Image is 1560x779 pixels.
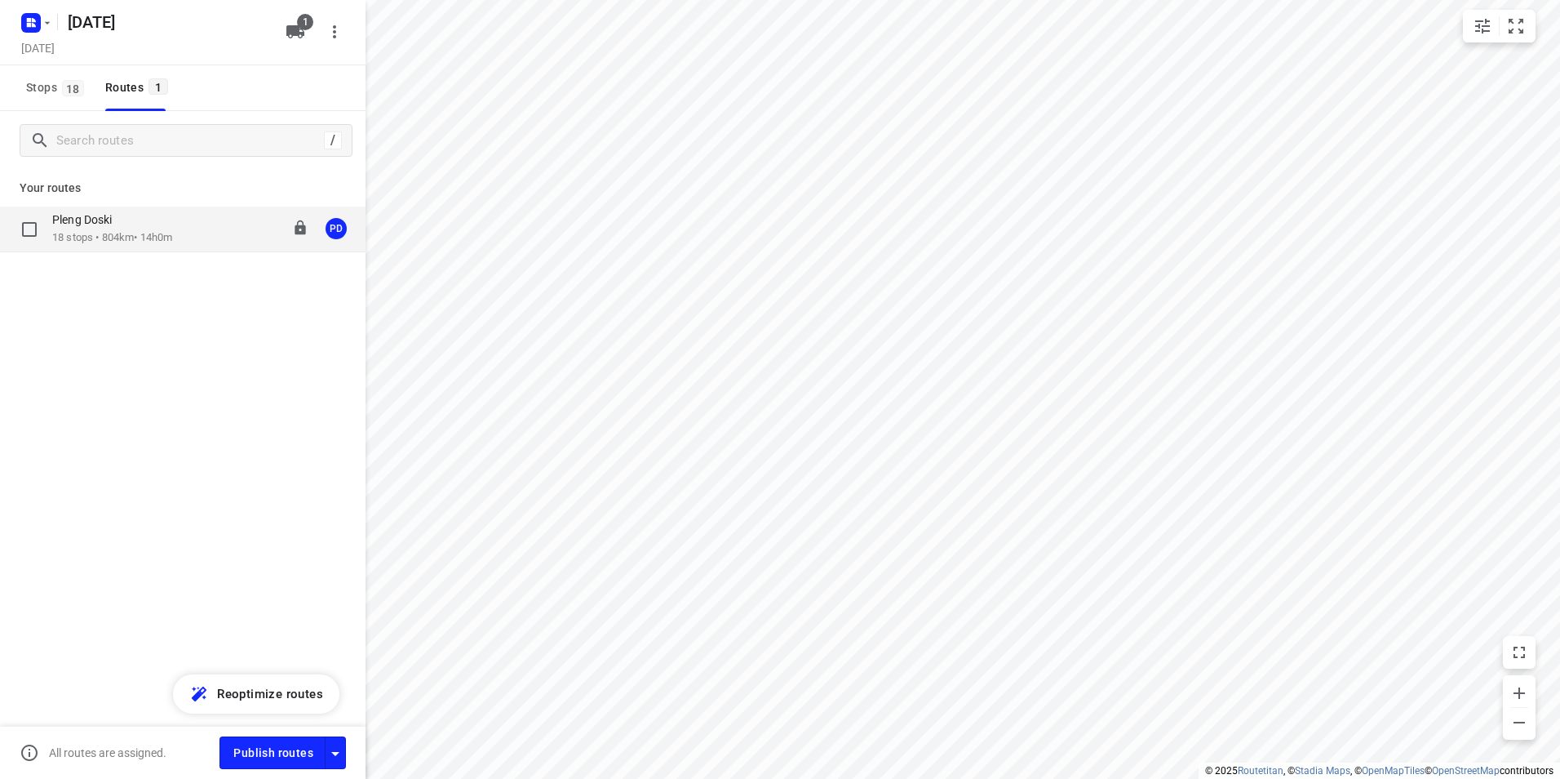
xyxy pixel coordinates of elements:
div: small contained button group [1463,10,1536,42]
div: Driver app settings [326,742,345,763]
button: 1 [279,16,312,48]
p: Your routes [20,180,346,197]
p: Pleng Doski [52,212,122,227]
div: / [324,131,342,149]
span: Reoptimize routes [217,683,323,705]
span: 18 [62,80,84,96]
h5: Rename [61,9,273,35]
button: Map settings [1466,10,1499,42]
span: Stops [26,78,89,98]
a: OpenMapTiles [1362,765,1425,777]
div: Routes [105,78,173,98]
button: More [318,16,351,48]
span: Select [13,213,46,246]
button: Publish routes [219,737,326,768]
span: Publish routes [233,743,313,763]
button: Lock route [292,220,308,238]
input: Search routes [56,128,324,154]
li: © 2025 , © , © © contributors [1205,765,1553,777]
a: Stadia Maps [1295,765,1350,777]
button: PD [320,212,352,245]
span: 1 [148,78,168,95]
button: Reoptimize routes [173,674,339,714]
h5: Project date [15,38,61,57]
a: Routetitan [1238,765,1283,777]
p: All routes are assigned. [49,746,166,759]
span: 1 [297,14,313,30]
button: Fit zoom [1500,10,1532,42]
div: PD [326,218,347,239]
p: 18 stops • 804km • 14h0m [52,230,172,246]
a: OpenStreetMap [1432,765,1500,777]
